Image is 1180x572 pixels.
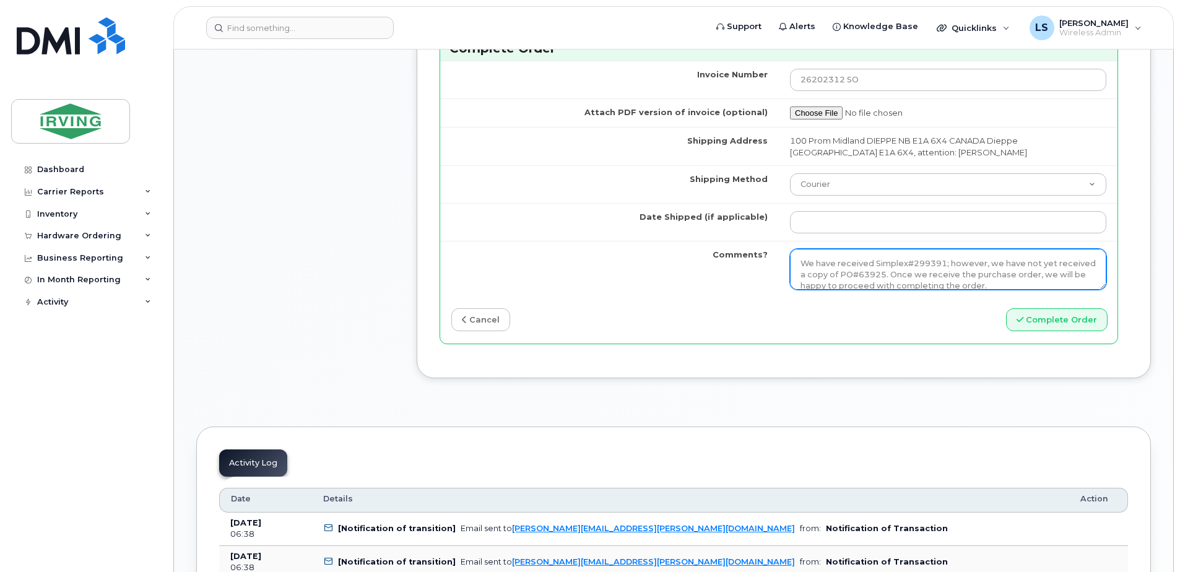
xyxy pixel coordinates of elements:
b: [DATE] [230,518,261,527]
b: [Notification of transition] [338,524,456,533]
div: Quicklinks [928,15,1018,40]
a: [PERSON_NAME][EMAIL_ADDRESS][PERSON_NAME][DOMAIN_NAME] [512,557,795,566]
label: Attach PDF version of invoice (optional) [584,106,768,118]
a: Alerts [770,14,824,39]
label: Date Shipped (if applicable) [640,211,768,223]
span: [PERSON_NAME] [1059,18,1129,28]
button: Complete Order [1006,308,1108,331]
b: [Notification of transition] [338,557,456,566]
div: 06:38 [230,529,301,540]
a: Support [708,14,770,39]
span: from: [800,557,821,566]
a: [PERSON_NAME][EMAIL_ADDRESS][PERSON_NAME][DOMAIN_NAME] [512,524,795,533]
span: from: [800,524,821,533]
label: Shipping Address [687,135,768,147]
a: cancel [451,308,510,331]
span: Support [727,20,761,33]
b: Notification of Transaction [826,557,948,566]
label: Invoice Number [697,69,768,80]
label: Shipping Method [690,173,768,185]
div: Email sent to [461,557,795,566]
span: Quicklinks [952,23,997,33]
b: [DATE] [230,552,261,561]
b: Notification of Transaction [826,524,948,533]
span: Alerts [789,20,815,33]
textarea: We have received Simplex#299391; however, we have not yet received a copy of PO#63925. Once we re... [790,249,1106,290]
a: Knowledge Base [824,14,927,39]
span: Knowledge Base [843,20,918,33]
div: Email sent to [461,524,795,533]
td: 100 Prom Midland DIEPPE NB E1A 6X4 CANADA Dieppe [GEOGRAPHIC_DATA] E1A 6X4, attention: [PERSON_NAME] [779,127,1117,165]
span: Wireless Admin [1059,28,1129,38]
span: Details [323,493,353,505]
th: Action [1069,488,1128,513]
span: LS [1035,20,1048,35]
label: Comments? [713,249,768,261]
span: Date [231,493,251,505]
input: Find something... [206,17,394,39]
div: Lisa Soucy [1021,15,1150,40]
